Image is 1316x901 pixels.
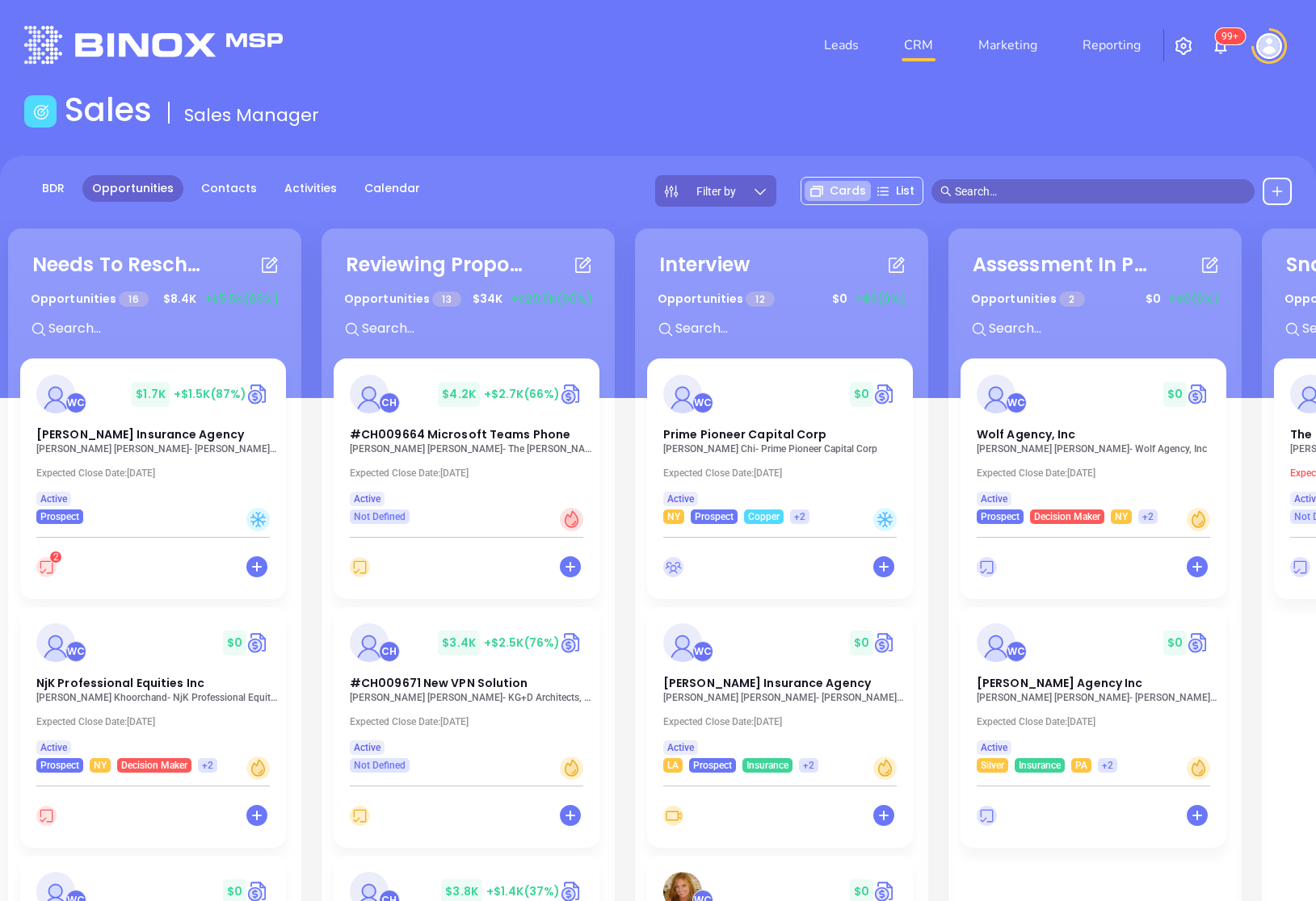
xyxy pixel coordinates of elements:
span: +2 [1142,508,1154,526]
span: Filter by [696,186,736,197]
div: profileCarla Humber$3.4K+$2.5K(76%)Circle dollar#CH009671 New VPN Solution[PERSON_NAME] [PERSON_N... [334,607,603,856]
a: Marketing [972,29,1044,61]
span: Prospect [40,508,79,526]
span: +$1.4K (37%) [486,883,560,899]
p: Expected Close Date: [DATE] [663,467,906,479]
span: LA [667,756,679,774]
span: +$2.5K (76%) [484,635,560,651]
a: Leads [818,29,865,61]
span: +$20.5K (60%) [511,291,592,308]
img: Dreher Agency Inc [977,623,1015,662]
div: Needs To Reschedule [32,250,210,279]
span: NY [1115,508,1128,526]
img: #CH009671 New VPN Solution [350,623,389,662]
a: profileWalter Contreras$0Circle dollar[PERSON_NAME] Agency Inc[PERSON_NAME] [PERSON_NAME]- [PERSO... [961,607,1226,773]
span: 13 [432,291,460,307]
span: Prospect [695,508,734,526]
div: Assessment In Progress [973,250,1150,279]
div: Warm [246,756,270,780]
a: Contacts [191,175,267,202]
span: $ 0 [223,631,246,656]
span: Active [667,739,694,756]
p: Opportunities [31,284,149,314]
span: Insurance [1019,756,1061,774]
span: Wolfson Keegan Insurance Agency [36,426,244,442]
a: Reporting [1076,29,1147,61]
img: Wolfson Keegan Insurance Agency [36,375,75,413]
img: Quote [246,382,270,406]
sup: 100 [1215,28,1245,44]
a: Quote [246,631,270,655]
input: Search... [674,318,916,339]
div: Warm [560,756,583,780]
div: Warm [873,756,897,780]
div: Assessment In ProgressOpportunities 2$0+$0(0%) [961,241,1230,358]
span: +2 [1102,756,1113,774]
span: Dreher Agency Inc [977,675,1142,691]
a: profileWalter Contreras$1.7K+$1.5K(87%)Circle dollar[PERSON_NAME] Insurance Agency[PERSON_NAME] [... [20,358,286,524]
a: profileCarla Humber$4.2K+$2.7K(66%)Circle dollar#CH009664 Microsoft Teams Phone[PERSON_NAME] [PER... [334,358,599,524]
div: Walter Contreras [692,392,713,413]
input: Search... [47,318,289,339]
span: $ 1.7K [132,382,170,407]
a: profileWalter Contreras$0Circle dollarPrime Pioneer Capital Corp[PERSON_NAME] Chi- Prime Pioneer ... [647,358,913,524]
span: Not Defined [354,756,406,774]
p: Expected Close Date: [DATE] [977,467,1219,479]
div: Walter Contreras [65,641,86,662]
img: Quote [1187,631,1210,655]
p: Andrea Guillory - Harlan Insurance Agency [663,692,906,703]
a: Activities [275,175,347,202]
div: Cold [873,508,897,531]
span: Active [981,490,1007,508]
img: Quote [873,631,897,655]
a: Opportunities [82,175,183,202]
p: Ted Butz - Dreher Agency Inc [977,692,1219,703]
a: Quote [1187,382,1210,406]
div: Walter Contreras [1006,641,1027,662]
div: profileWalter Contreras$0Circle dollar[PERSON_NAME] Insurance Agency[PERSON_NAME] [PERSON_NAME]- ... [647,607,916,856]
span: +$0 (0%) [1169,291,1219,308]
span: NjK Professional Equities Inc [36,675,204,691]
span: #CH009664 Microsoft Teams Phone [350,426,570,442]
span: Harlan Insurance Agency [663,675,871,691]
p: Expected Close Date: [DATE] [350,467,592,479]
div: profileWalter Contreras$0Circle dollar[PERSON_NAME] Agency Inc[PERSON_NAME] [PERSON_NAME]- [PERSO... [961,607,1230,856]
img: logo [24,26,283,64]
span: search [940,186,952,197]
span: Active [354,490,381,508]
p: Opportunities [658,284,775,314]
div: Reviewing Proposal [346,250,523,279]
input: Search... [360,318,603,339]
img: Quote [560,631,583,655]
span: $ 4.2K [438,382,480,407]
input: Search... [987,318,1230,339]
span: 2 [53,551,59,563]
p: Opportunities [971,284,1085,314]
span: Active [667,490,694,508]
span: Copper [748,508,780,526]
span: List [896,182,914,199]
div: Hot [560,508,583,531]
span: Decision Maker [121,756,187,774]
div: Cold [246,508,270,531]
p: Expected Close Date: [DATE] [663,716,906,727]
a: Calendar [355,175,430,202]
img: Quote [873,382,897,406]
span: $ 8.4K [159,287,200,312]
span: $ 0 [1163,631,1187,656]
span: 16 [119,291,148,307]
sup: 2 [50,551,61,563]
input: Search… [955,182,1246,200]
div: Carla Humber [379,392,400,413]
span: Insurance [746,756,788,774]
span: Prospect [981,508,1020,526]
div: profileWalter Contreras$0Circle dollarPrime Pioneer Capital Corp[PERSON_NAME] Chi- Prime Pioneer ... [647,358,916,607]
div: Walter Contreras [1006,392,1027,413]
p: Neal Khoorchand - NjK Professional Equities Inc [36,692,279,703]
span: #CH009671 New VPN Solution [350,675,528,691]
span: Prime Pioneer Capital Corp [663,426,827,442]
div: profileWalter Contreras$0Circle dollarNjK Professional Equities Inc[PERSON_NAME] Khoorchand- NjK ... [20,607,289,856]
